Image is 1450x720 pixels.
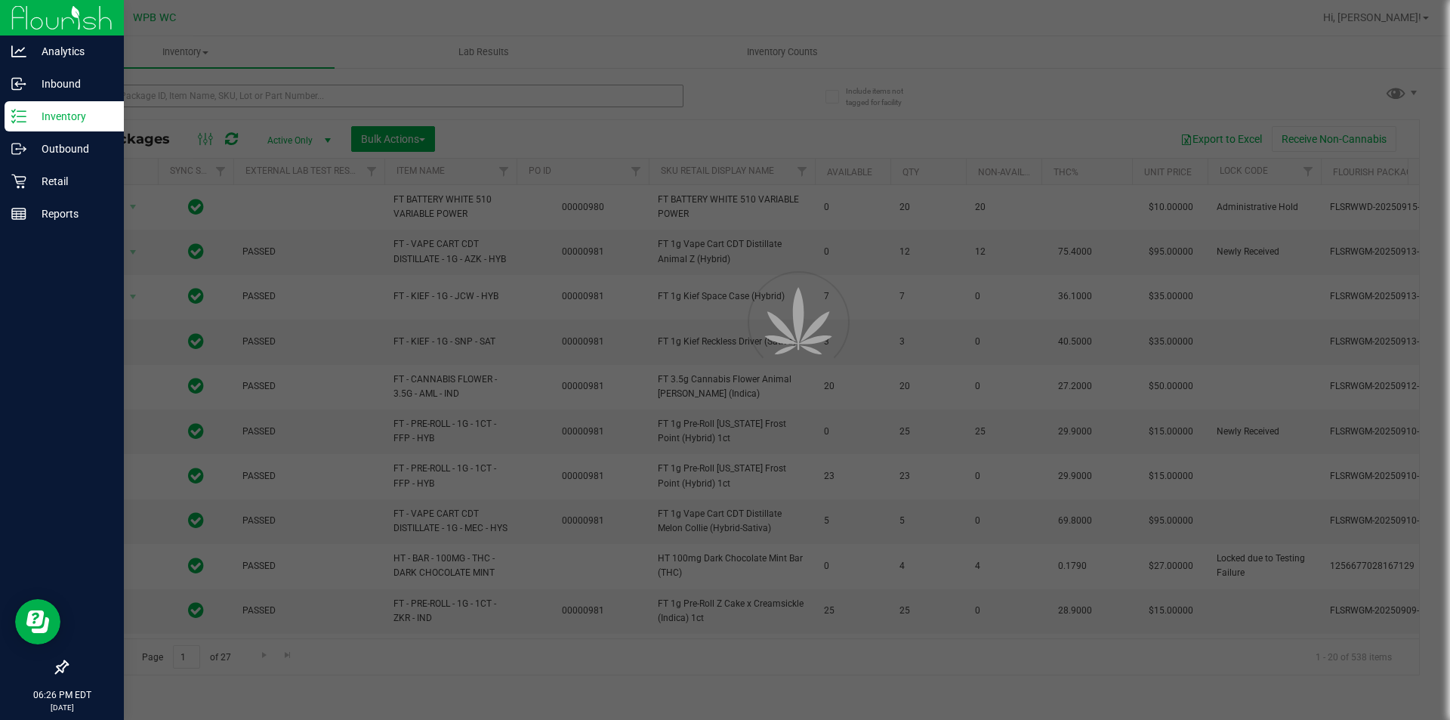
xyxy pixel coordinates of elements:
p: Analytics [26,42,117,60]
inline-svg: Inbound [11,76,26,91]
p: Inbound [26,75,117,93]
inline-svg: Analytics [11,44,26,59]
p: 06:26 PM EDT [7,688,117,702]
p: Retail [26,172,117,190]
inline-svg: Reports [11,206,26,221]
p: Outbound [26,140,117,158]
inline-svg: Retail [11,174,26,189]
p: [DATE] [7,702,117,713]
inline-svg: Inventory [11,109,26,124]
iframe: Resource center [15,599,60,644]
p: Reports [26,205,117,223]
inline-svg: Outbound [11,141,26,156]
p: Inventory [26,107,117,125]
